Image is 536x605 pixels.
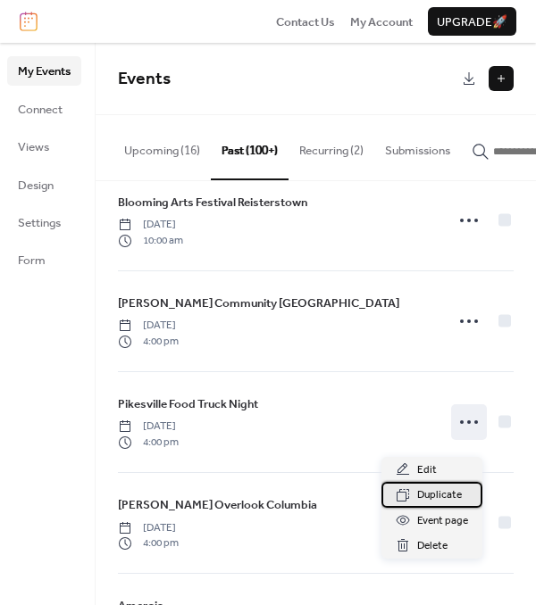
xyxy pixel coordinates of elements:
span: Blooming Arts Festival Reisterstown [118,194,307,211]
span: [DATE] [118,419,179,435]
a: Blooming Arts Festival Reisterstown [118,193,307,212]
span: Form [18,252,46,269]
button: Submissions [374,115,461,178]
span: Edit [417,461,437,479]
button: Recurring (2) [289,115,374,178]
span: [PERSON_NAME] Community [GEOGRAPHIC_DATA] [118,294,399,312]
a: Contact Us [276,12,335,30]
span: 4:00 pm [118,334,179,350]
span: Upgrade 🚀 [437,13,507,31]
span: Delete [417,537,448,555]
span: 4:00 pm [118,435,179,451]
span: [DATE] [118,520,179,536]
a: Connect [7,95,81,123]
span: 4:00 pm [118,535,179,551]
a: Form [7,245,81,274]
span: [DATE] [118,217,183,233]
a: My Account [350,12,413,30]
span: Views [18,138,49,156]
span: My Account [350,13,413,31]
span: My Events [18,62,71,80]
a: [PERSON_NAME] Community [GEOGRAPHIC_DATA] [118,294,399,313]
a: Settings [7,208,81,236]
span: 10:00 am [118,233,183,249]
span: [PERSON_NAME] Overlook Columbia [118,496,317,514]
span: Contact Us [276,13,335,31]
span: Connect [18,101,63,119]
span: Settings [18,214,61,232]
a: Design [7,170,81,199]
span: Design [18,177,54,195]
a: [PERSON_NAME] Overlook Columbia [118,495,317,515]
span: Duplicate [417,486,462,504]
a: My Events [7,56,81,85]
span: Events [118,62,171,95]
img: logo [20,12,38,31]
span: [DATE] [118,318,179,334]
button: Upgrade🚀 [428,7,516,36]
a: Views [7,132,81,161]
span: Pikesville Food Truck Night [118,395,258,413]
button: Past (100+) [211,115,289,179]
button: Upcoming (16) [113,115,211,178]
span: Event page [417,512,468,530]
a: Pikesville Food Truck Night [118,394,258,414]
